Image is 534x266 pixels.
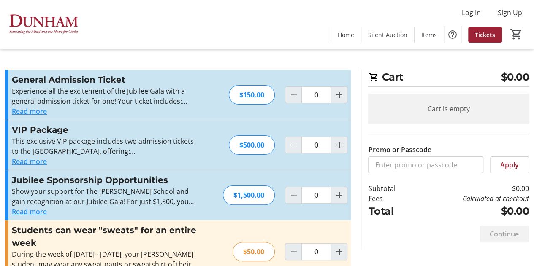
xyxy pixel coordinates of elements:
[498,8,522,18] span: Sign Up
[229,135,275,155] div: $500.00
[415,193,529,204] td: Calculated at checkout
[501,70,529,85] span: $0.00
[12,174,196,186] h3: Jubilee Sponsorship Opportunities
[421,30,437,39] span: Items
[12,73,196,86] h3: General Admission Ticket
[12,224,196,249] h3: Students can wear "sweats" for an entire week
[500,160,519,170] span: Apply
[301,187,331,204] input: Jubilee Sponsorship Opportunities Quantity
[12,124,196,136] h3: VIP Package
[455,6,488,19] button: Log In
[475,30,495,39] span: Tickets
[5,3,80,46] img: The Dunham School's Logo
[415,183,529,193] td: $0.00
[509,27,524,42] button: Cart
[444,26,461,43] button: Help
[368,30,407,39] span: Silent Auction
[301,86,331,103] input: General Admission Ticket Quantity
[368,193,415,204] td: Fees
[368,70,529,87] h2: Cart
[12,106,47,116] button: Read more
[301,137,331,153] input: VIP Package Quantity
[223,185,275,205] div: $1,500.00
[12,86,196,106] p: Experience all the excitement of the Jubilee Gala with a general admission ticket for one! Your t...
[229,85,275,105] div: $150.00
[12,186,196,207] p: Show your support for The [PERSON_NAME] School and gain recognition at our Jubilee Gala! For just...
[368,183,415,193] td: Subtotal
[368,145,431,155] label: Promo or Passcode
[415,204,529,219] td: $0.00
[233,242,275,261] div: $50.00
[468,27,502,43] a: Tickets
[12,136,196,156] p: This exclusive VIP package includes two admission tickets to the [GEOGRAPHIC_DATA], offering:
[361,27,414,43] a: Silent Auction
[331,137,347,153] button: Increment by one
[368,156,483,173] input: Enter promo or passcode
[415,27,444,43] a: Items
[12,156,47,167] button: Read more
[490,156,529,173] button: Apply
[331,87,347,103] button: Increment by one
[338,30,354,39] span: Home
[12,207,47,217] button: Read more
[462,8,481,18] span: Log In
[331,27,361,43] a: Home
[331,187,347,203] button: Increment by one
[301,243,331,260] input: Students can wear "sweats" for an entire week Quantity
[368,94,529,124] div: Cart is empty
[331,244,347,260] button: Increment by one
[491,6,529,19] button: Sign Up
[368,204,415,219] td: Total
